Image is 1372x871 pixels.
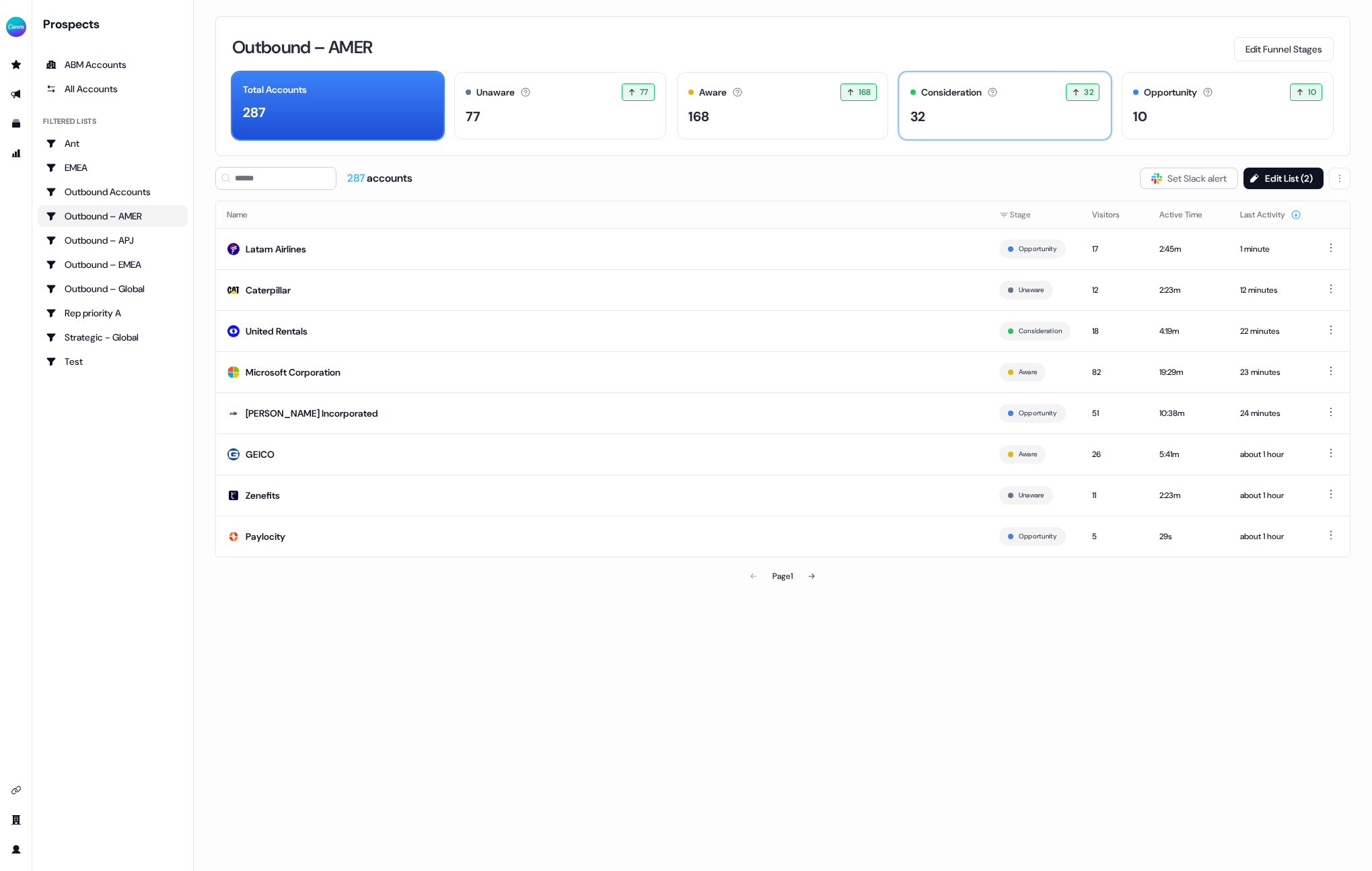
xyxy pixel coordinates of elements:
div: 23 minutes [1240,365,1301,379]
div: 24 minutes [1240,407,1301,420]
div: 18 [1092,324,1138,338]
div: Test [46,355,180,368]
span: 32 [1084,85,1093,99]
a: Go to integrations [5,779,27,801]
button: Aware [1019,366,1037,378]
button: Aware [1019,448,1037,460]
div: 29s [1159,530,1219,543]
div: Outbound – EMEA [46,258,180,271]
a: ABM Accounts [38,54,188,75]
button: Active Time [1159,203,1219,227]
div: Opportunity [1144,85,1197,100]
th: Name [216,201,988,228]
div: Page 1 [772,569,793,583]
div: ABM Accounts [46,58,180,71]
div: Zenefits [246,489,280,502]
a: Go to Test [38,351,188,372]
a: Go to Outbound – AMER [38,205,188,227]
a: Go to outbound experience [5,83,27,105]
div: Outbound – Global [46,282,180,295]
button: Opportunity [1019,530,1057,543]
div: 12 [1092,283,1138,297]
a: Go to team [5,809,27,831]
div: Latam Airlines [246,242,306,256]
div: 2:23m [1159,489,1219,502]
button: Opportunity [1019,407,1057,419]
div: accounts [347,171,412,186]
div: EMEA [46,161,180,174]
div: about 1 hour [1240,448,1301,461]
div: Total Accounts [243,83,307,97]
div: 12 minutes [1240,283,1301,297]
button: Unaware [1019,284,1044,296]
div: 22 minutes [1240,324,1301,338]
div: Outbound – AMER [46,209,180,223]
div: 168 [688,106,709,127]
a: Go to Rep priority A [38,302,188,324]
div: about 1 hour [1240,530,1301,543]
button: Visitors [1092,203,1136,227]
button: Edit List (2) [1243,168,1324,189]
div: Filtered lists [43,116,96,127]
button: Edit Funnel Stages [1234,37,1334,61]
div: 51 [1092,407,1138,420]
div: 10:38m [1159,407,1219,420]
div: Prospects [43,16,188,32]
div: [PERSON_NAME] Incorporated [246,407,378,420]
a: Go to Outbound – EMEA [38,254,188,275]
a: Go to templates [5,113,27,135]
div: Outbound – APJ [46,234,180,247]
div: 77 [466,106,480,127]
a: Go to Outbound – Global [38,278,188,300]
a: Go to Outbound Accounts [38,181,188,203]
div: Stage [999,208,1071,221]
div: 4:19m [1159,324,1219,338]
h3: Outbound – AMER [232,38,372,56]
button: Unaware [1019,489,1044,501]
div: All Accounts [46,82,180,96]
div: 5 [1092,530,1138,543]
button: Set Slack alert [1140,168,1238,189]
span: 287 [347,171,367,185]
div: Outbound Accounts [46,185,180,199]
div: 2:45m [1159,242,1219,256]
div: 26 [1092,448,1138,461]
div: Microsoft Corporation [246,365,340,379]
div: Ant [46,137,180,150]
div: Caterpillar [246,283,291,297]
div: Consideration [921,85,982,100]
a: Go to attribution [5,143,27,164]
a: All accounts [38,78,188,100]
span: 168 [859,85,871,99]
span: 77 [640,85,649,99]
button: Opportunity [1019,243,1057,255]
div: about 1 hour [1240,489,1301,502]
div: 82 [1092,365,1138,379]
div: 287 [243,102,266,123]
div: Aware [699,85,727,100]
button: Last Activity [1240,203,1301,227]
div: 2:23m [1159,283,1219,297]
div: 32 [910,106,925,127]
a: Go to profile [5,839,27,860]
a: Go to EMEA [38,157,188,178]
div: 5:41m [1159,448,1219,461]
a: Go to Ant [38,133,188,154]
div: 17 [1092,242,1138,256]
div: 19:29m [1159,365,1219,379]
div: Rep priority A [46,306,180,320]
a: Go to Strategic - Global [38,326,188,348]
div: 1 minute [1240,242,1301,256]
a: Go to prospects [5,54,27,75]
span: 10 [1308,85,1316,99]
div: Strategic - Global [46,330,180,344]
div: Paylocity [246,530,285,543]
div: GEICO [246,448,275,461]
div: Unaware [476,85,515,100]
a: Go to Outbound – APJ [38,230,188,251]
button: Consideration [1019,325,1062,337]
div: 11 [1092,489,1138,502]
div: 10 [1133,106,1147,127]
div: United Rentals [246,324,308,338]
